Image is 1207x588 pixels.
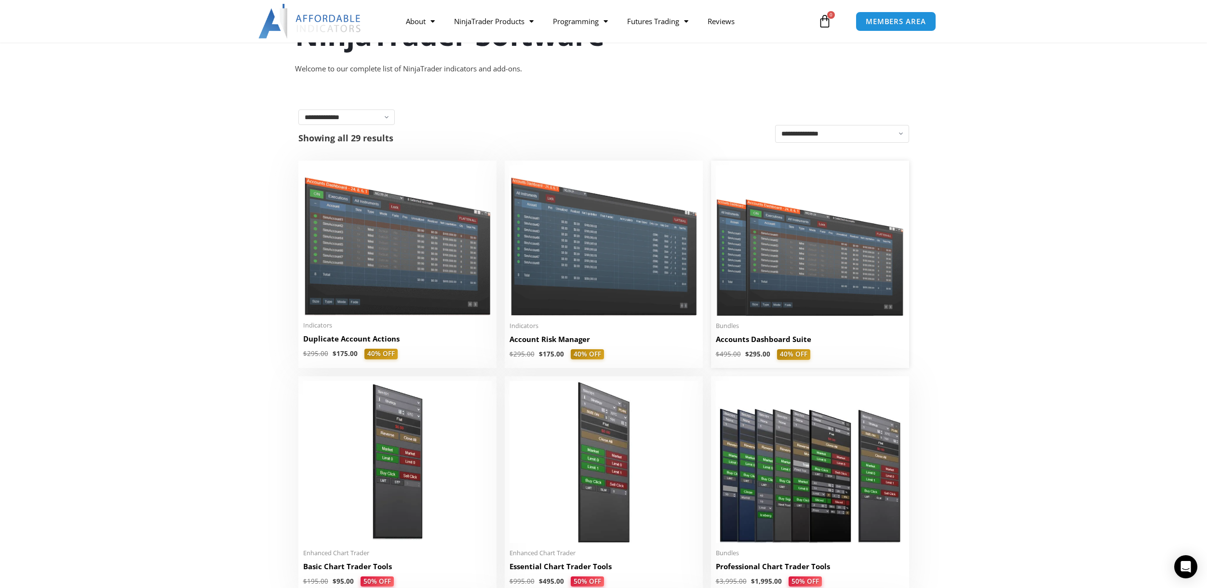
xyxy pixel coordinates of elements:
a: 0 [804,7,846,35]
span: $ [303,349,307,358]
span: $ [333,349,336,358]
img: Accounts Dashboard Suite [716,165,904,316]
span: Enhanced Chart Trader [303,549,492,557]
a: Accounts Dashboard Suite [716,334,904,349]
a: Professional Chart Trader Tools [716,561,904,576]
img: BasicTools [303,381,492,543]
a: Account Risk Manager [510,334,698,349]
h2: Duplicate Account Actions [303,334,492,344]
img: Duplicate Account Actions [303,165,492,315]
span: $ [716,350,720,358]
span: Bundles [716,549,904,557]
span: $ [745,350,749,358]
bdi: 495.00 [539,577,564,586]
span: 50% OFF [789,576,822,587]
span: 40% OFF [777,349,810,360]
span: $ [539,350,543,358]
span: Indicators [303,321,492,329]
h2: Basic Chart Trader Tools [303,561,492,572]
span: $ [333,577,336,586]
img: Account Risk Manager [510,165,698,315]
span: 50% OFF [571,576,604,587]
nav: Menu [396,10,816,32]
span: $ [510,577,513,586]
img: ProfessionalToolsBundlePage [716,381,904,543]
a: NinjaTrader Products [444,10,543,32]
a: Basic Chart Trader Tools [303,561,492,576]
h2: Accounts Dashboard Suite [716,334,904,344]
span: 40% OFF [364,349,398,359]
a: Reviews [698,10,744,32]
bdi: 295.00 [303,349,328,358]
span: MEMBERS AREA [866,18,926,25]
img: Essential Chart Trader Tools [510,381,698,543]
bdi: 175.00 [333,349,358,358]
bdi: 295.00 [745,350,770,358]
h2: Professional Chart Trader Tools [716,561,904,572]
span: $ [716,577,720,586]
a: Duplicate Account Actions [303,334,492,349]
h2: Essential Chart Trader Tools [510,561,698,572]
span: Indicators [510,322,698,330]
bdi: 3,995.00 [716,577,747,586]
span: $ [303,577,307,586]
div: Open Intercom Messenger [1174,555,1197,578]
bdi: 175.00 [539,350,564,358]
p: Showing all 29 results [298,134,393,142]
h2: Account Risk Manager [510,334,698,344]
a: Programming [543,10,617,32]
span: $ [539,577,543,586]
span: $ [510,350,513,358]
span: 40% OFF [571,349,604,360]
img: LogoAI | Affordable Indicators – NinjaTrader [258,4,362,39]
bdi: 995.00 [510,577,535,586]
a: Futures Trading [617,10,698,32]
bdi: 495.00 [716,350,741,358]
a: Essential Chart Trader Tools [510,561,698,576]
span: Enhanced Chart Trader [510,549,698,557]
div: Welcome to our complete list of NinjaTrader indicators and add-ons. [295,62,912,76]
bdi: 195.00 [303,577,328,586]
span: $ [751,577,755,586]
a: About [396,10,444,32]
bdi: 1,995.00 [751,577,782,586]
bdi: 295.00 [510,350,535,358]
span: Bundles [716,322,904,330]
span: 0 [827,11,835,19]
select: Shop order [775,125,909,143]
bdi: 95.00 [333,577,354,586]
a: MEMBERS AREA [856,12,936,31]
span: 50% OFF [361,576,394,587]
